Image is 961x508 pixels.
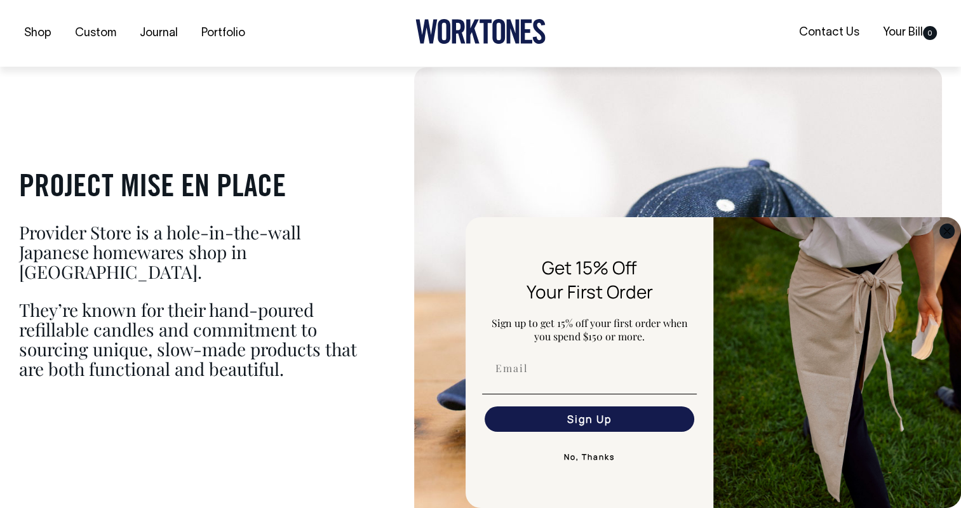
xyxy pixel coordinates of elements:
a: Contact Us [794,22,864,43]
h3: PROJECT MISE EN PLACE [19,171,370,205]
button: Close dialog [939,224,955,239]
div: FLYOUT Form [466,217,961,508]
a: Shop [19,23,57,44]
input: Email [485,356,694,381]
span: Your First Order [527,279,653,304]
span: Sign up to get 15% off your first order when you spend $150 or more. [492,316,688,343]
button: No, Thanks [482,444,697,470]
p: Provider Store is a hole-in-the-wall Japanese homewares shop in [GEOGRAPHIC_DATA]. [19,223,370,281]
a: Journal [135,23,183,44]
img: 5e34ad8f-4f05-4173-92a8-ea475ee49ac9.jpeg [713,217,961,508]
span: Get 15% Off [542,255,637,279]
a: Your Bill0 [878,22,942,43]
a: Custom [70,23,121,44]
a: Portfolio [196,23,250,44]
p: They’re known for their hand-poured refillable candles and commitment to sourcing unique, slow-ma... [19,300,370,378]
button: Sign Up [485,406,694,432]
span: 0 [923,26,937,40]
